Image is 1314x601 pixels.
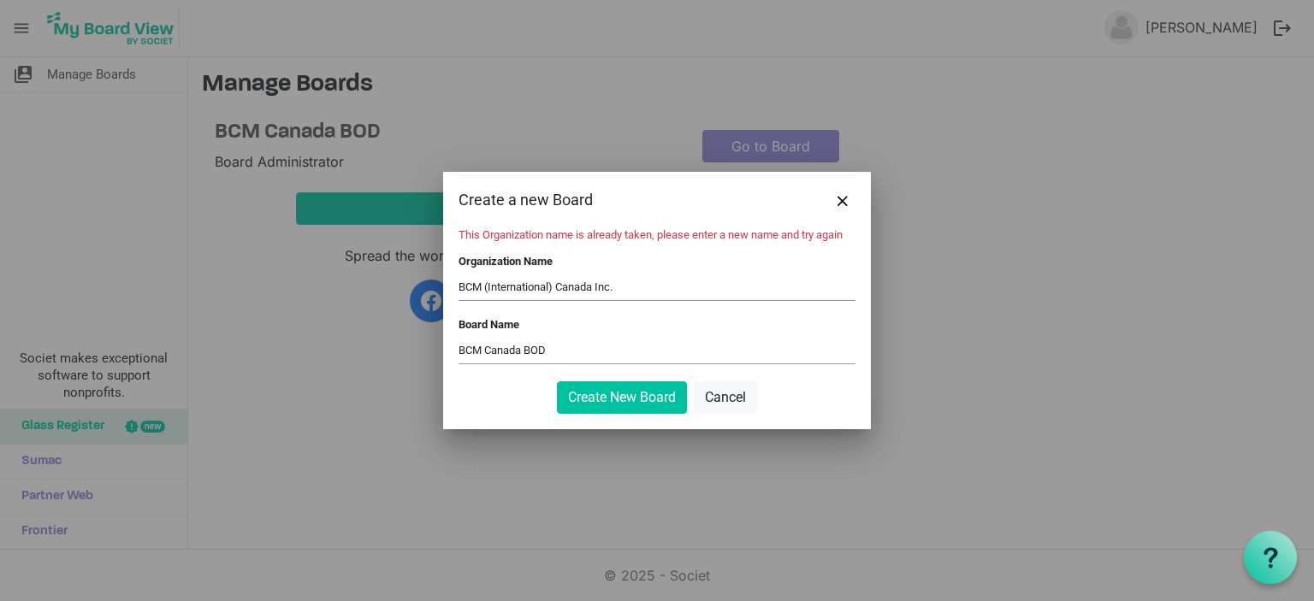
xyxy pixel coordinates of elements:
button: Create New Board [557,381,687,414]
label: Board Name [459,318,519,331]
li: This Organization name is already taken, please enter a new name and try again [459,228,855,241]
button: Cancel [694,381,757,414]
div: Create a new Board [459,187,776,213]
button: Close [830,187,855,213]
label: Organization Name [459,255,553,268]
